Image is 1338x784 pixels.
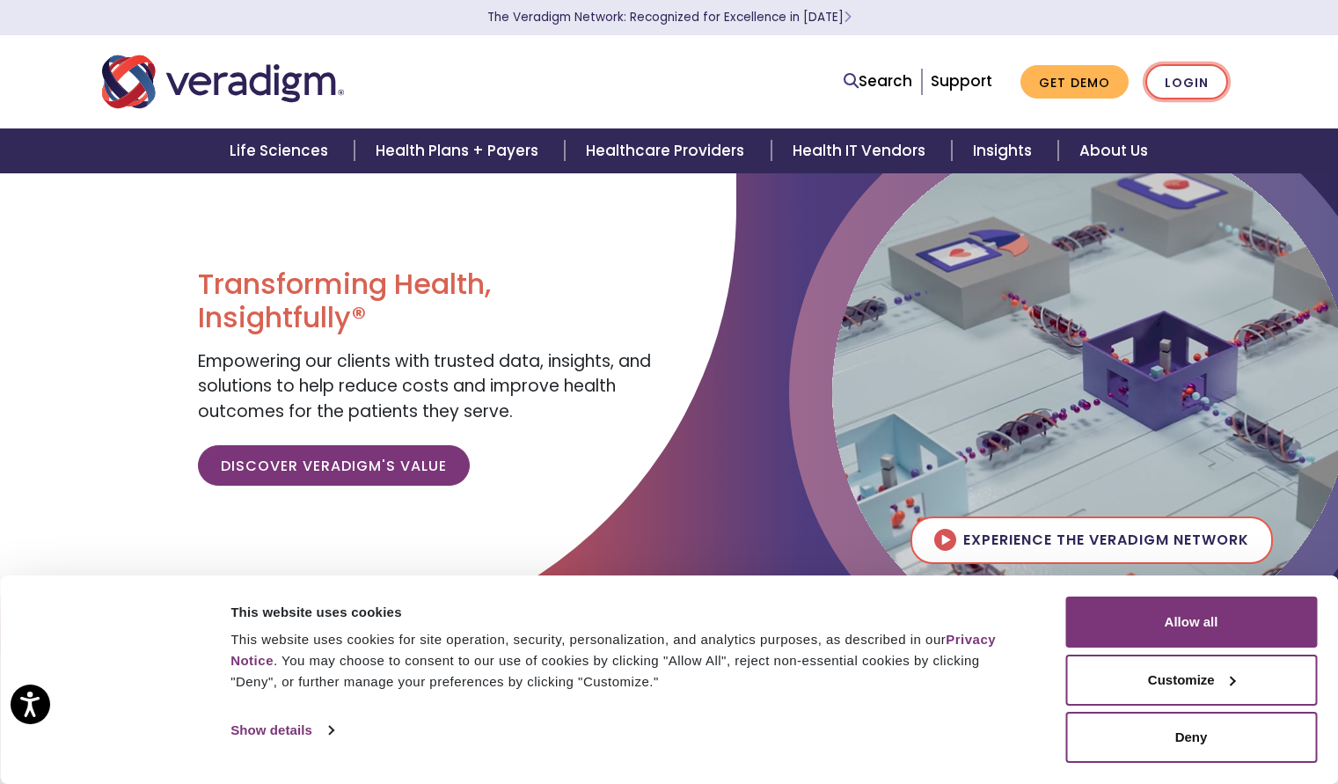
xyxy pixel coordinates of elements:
[771,128,952,173] a: Health IT Vendors
[1065,655,1317,706] button: Customize
[230,717,333,744] a: Show details
[565,128,771,173] a: Healthcare Providers
[198,445,470,486] a: Discover Veradigm's Value
[931,70,992,92] a: Support
[844,9,852,26] span: Learn More
[230,602,1026,623] div: This website uses cookies
[198,349,651,423] span: Empowering our clients with trusted data, insights, and solutions to help reduce costs and improv...
[1145,64,1228,100] a: Login
[487,9,852,26] a: The Veradigm Network: Recognized for Excellence in [DATE]Learn More
[1065,597,1317,648] button: Allow all
[208,128,355,173] a: Life Sciences
[102,53,344,111] img: Veradigm logo
[230,629,1026,692] div: This website uses cookies for site operation, security, personalization, and analytics purposes, ...
[952,128,1058,173] a: Insights
[1058,128,1169,173] a: About Us
[844,70,912,93] a: Search
[355,128,565,173] a: Health Plans + Payers
[1020,65,1129,99] a: Get Demo
[1065,712,1317,763] button: Deny
[198,267,655,335] h1: Transforming Health, Insightfully®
